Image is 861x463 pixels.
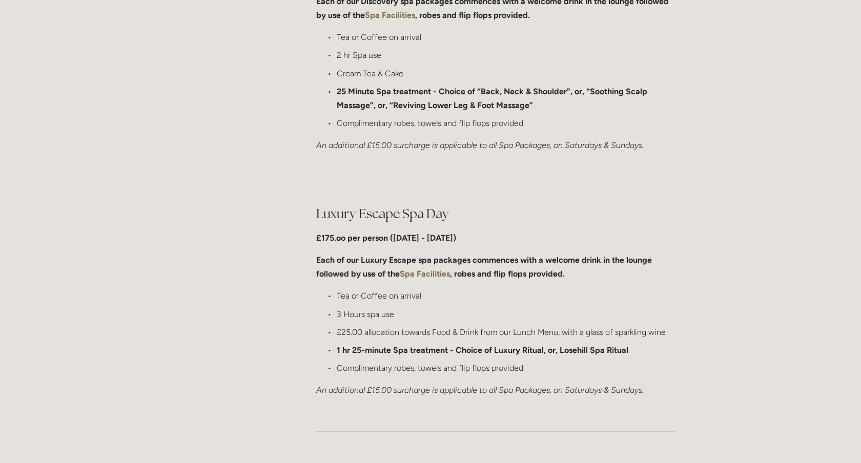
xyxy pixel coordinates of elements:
[337,307,675,321] p: 3 Hours spa use
[337,345,628,355] strong: 1 hr 25-minute Spa treatment - Choice of Luxury Ritual, or, Losehill Spa Ritual
[337,361,675,375] p: Complimentary robes, towels and flip flops provided
[365,10,415,20] a: Spa Facilities
[316,205,675,223] h2: Luxury Escape Spa Day
[337,87,649,110] strong: 25 Minute Spa treatment - Choice of “Back, Neck & Shoulder", or, “Soothing Scalp Massage”, or, “R...
[337,325,675,339] p: £25.00 allocation towards Food & Drink from our Lunch Menu, with a glass of sparkling wine
[337,116,675,130] p: Complimentary robes, towels and flip flops provided
[316,385,644,395] em: An additional £15.00 surcharge is applicable to all Spa Packages, on Saturdays & Sundays.
[316,233,456,243] strong: £175.oo per person ([DATE] - [DATE])
[337,48,675,62] p: 2 hr Spa use
[400,269,450,279] a: Spa Facilities
[337,289,675,303] p: Tea or Coffee on arrival
[316,140,644,150] em: An additional £15.00 surcharge is applicable to all Spa Packages, on Saturdays & Sundays.
[337,67,675,80] p: Cream Tea & Cake
[415,10,530,20] strong: , robes and flip flops provided.
[337,30,675,44] p: Tea or Coffee on arrival
[450,269,565,279] strong: , robes and flip flops provided.
[316,255,654,279] strong: Each of our Luxury Escape spa packages commences with a welcome drink in the lounge followed by u...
